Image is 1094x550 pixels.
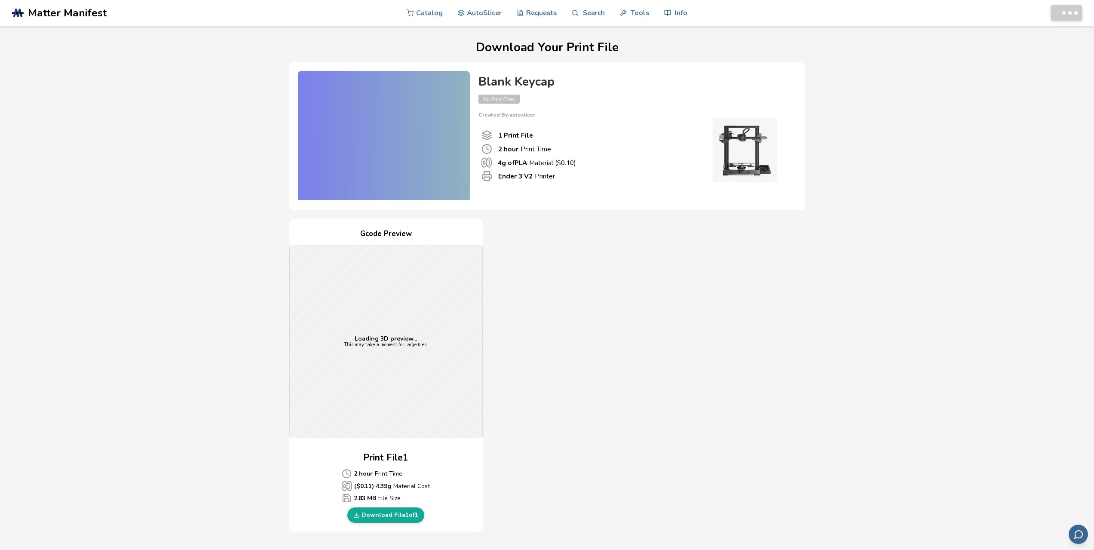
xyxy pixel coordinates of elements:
[478,95,520,104] span: All Print Files
[344,342,428,348] p: This may take a moment for large files.
[344,335,428,342] p: Loading 3D preview...
[289,227,483,241] h4: Gcode Preview
[342,481,352,491] span: Average Cost
[354,482,391,491] b: ($ 0.11 ) 4.39 g
[481,130,492,141] span: Number Of Print files
[478,112,788,118] p: Created By: autoslicer
[498,144,551,154] p: Print Time
[481,157,492,168] span: Material Used
[498,144,518,154] b: 2 hour
[342,493,352,503] span: Average Cost
[481,144,492,154] span: Print Time
[1069,525,1088,544] button: Send feedback via email
[498,172,533,181] b: Ender 3 V2
[478,75,788,89] h4: Blank Keycap
[354,469,373,478] b: 2 hour
[342,469,352,479] span: Average Cost
[28,7,107,19] span: Matter Manifest
[342,481,430,491] p: Material Cost
[498,172,555,181] p: Printer
[498,158,527,167] b: 4 g of PLA
[347,507,424,523] a: Download File1of1
[363,451,408,464] h2: Print File 1
[354,494,376,503] b: 2.83 MB
[498,158,576,167] p: Material ($ 0.10 )
[481,171,492,181] span: Printer
[342,469,430,479] p: Print Time
[22,41,1072,54] h1: Download Your Print File
[498,131,533,140] b: 1 Print File
[342,493,430,503] p: File Size
[702,118,788,182] img: Printer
